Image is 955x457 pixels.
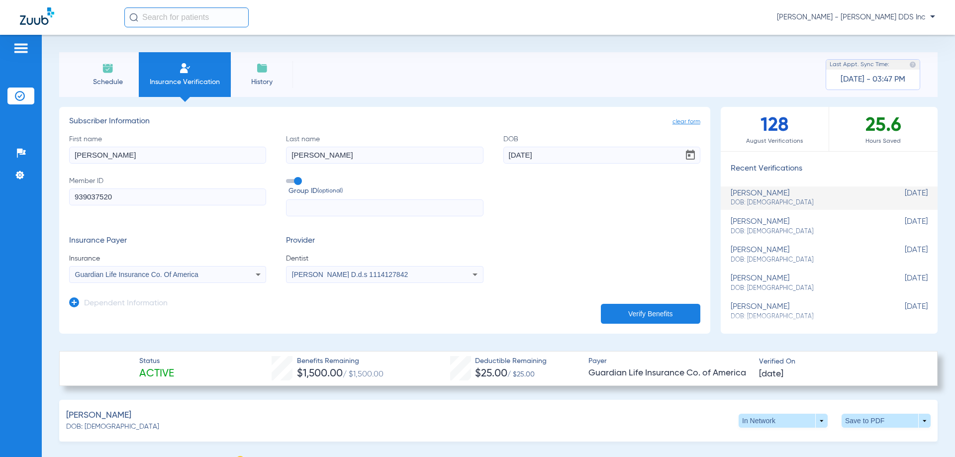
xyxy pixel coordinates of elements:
input: Search for patients [124,7,249,27]
span: $25.00 [475,368,507,379]
span: Guardian Life Insurance Co. of America [588,367,751,379]
span: / $25.00 [507,371,535,378]
div: 25.6 [829,107,938,151]
input: First name [69,147,266,164]
span: Hours Saved [829,136,938,146]
button: In Network [739,414,828,428]
span: Deductible Remaining [475,356,547,366]
span: DOB: [DEMOGRAPHIC_DATA] [731,198,878,207]
span: [DATE] [878,274,928,292]
img: History [256,62,268,74]
img: Zuub Logo [20,7,54,25]
span: [DATE] [759,368,783,380]
h3: Insurance Payer [69,236,266,246]
input: Member ID [69,188,266,205]
span: Benefits Remaining [297,356,383,366]
span: Verified On [759,357,921,367]
h3: Recent Verifications [721,164,938,174]
label: Member ID [69,176,266,217]
span: Last Appt. Sync Time: [830,60,889,70]
span: Insurance Verification [146,77,223,87]
span: History [238,77,286,87]
h3: Subscriber Information [69,117,700,127]
img: Schedule [102,62,114,74]
img: last sync help info [909,61,916,68]
span: Insurance [69,254,266,264]
img: Search Icon [129,13,138,22]
div: [PERSON_NAME] [731,246,878,264]
span: DOB: [DEMOGRAPHIC_DATA] [731,312,878,321]
span: / $1,500.00 [343,370,383,378]
span: [DATE] - 03:47 PM [841,75,905,85]
button: Verify Benefits [601,304,700,324]
span: Active [139,367,174,381]
span: DOB: [DEMOGRAPHIC_DATA] [66,422,159,432]
button: Open calendar [680,145,700,165]
div: [PERSON_NAME] [731,302,878,321]
span: Guardian Life Insurance Co. Of America [75,271,198,278]
span: [PERSON_NAME] D.d.s 1114127842 [292,271,408,278]
span: DOB: [DEMOGRAPHIC_DATA] [731,284,878,293]
h3: Provider [286,236,483,246]
span: Payer [588,356,751,366]
button: Save to PDF [842,414,931,428]
span: [PERSON_NAME] [66,409,131,422]
span: [DATE] [878,189,928,207]
div: [PERSON_NAME] [731,217,878,236]
input: DOBOpen calendar [503,147,700,164]
span: DOB: [DEMOGRAPHIC_DATA] [731,227,878,236]
span: [PERSON_NAME] - [PERSON_NAME] DDS Inc [777,12,935,22]
span: Schedule [84,77,131,87]
h3: Dependent Information [84,299,168,309]
div: [PERSON_NAME] [731,274,878,292]
span: Dentist [286,254,483,264]
span: [DATE] [878,246,928,264]
span: Group ID [288,186,483,196]
span: $1,500.00 [297,368,343,379]
div: 128 [721,107,829,151]
span: clear form [672,117,700,127]
img: Manual Insurance Verification [179,62,191,74]
div: [PERSON_NAME] [731,189,878,207]
span: DOB: [DEMOGRAPHIC_DATA] [731,256,878,265]
label: First name [69,134,266,164]
span: [DATE] [878,217,928,236]
small: (optional) [317,186,343,196]
input: Last name [286,147,483,164]
span: [DATE] [878,302,928,321]
img: hamburger-icon [13,42,29,54]
iframe: Chat Widget [905,409,955,457]
label: Last name [286,134,483,164]
span: August Verifications [721,136,829,146]
span: Status [139,356,174,366]
label: DOB [503,134,700,164]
